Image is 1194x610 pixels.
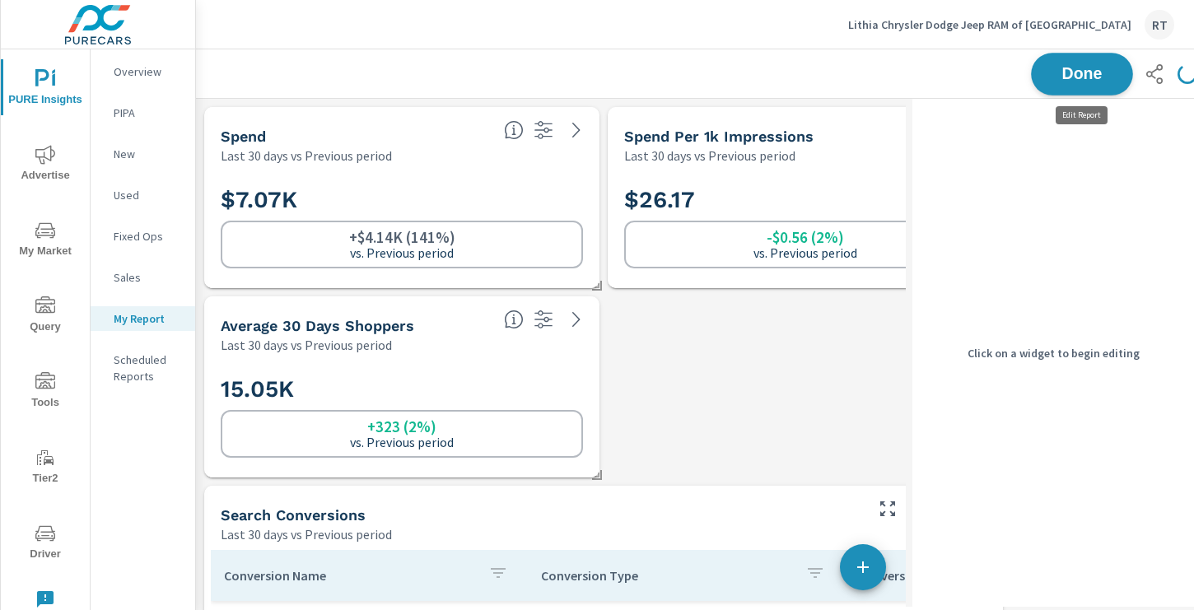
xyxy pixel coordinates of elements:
[1145,10,1174,40] div: RT
[767,229,844,245] h6: -$0.56 (2%)
[753,245,857,260] p: vs. Previous period
[349,229,455,245] h6: +$4.14K (141%)
[6,372,85,412] span: Tools
[114,228,182,244] p: Fixed Ops
[350,245,454,260] p: vs. Previous period
[114,269,182,286] p: Sales
[221,146,392,165] p: Last 30 days vs Previous period
[91,265,195,290] div: Sales
[221,375,583,403] h2: 15.05K
[504,120,524,140] span: Cost of your connected TV ad campaigns. [Source: This data is provided by the video advertising p...
[563,306,590,333] a: See more details in report
[91,100,195,125] div: PIPA
[875,496,901,522] button: Make Fullscreen
[504,310,524,329] span: A rolling 30 day total of daily Shoppers on the dealership website, averaged over the selected da...
[221,335,392,355] p: Last 30 days vs Previous period
[1138,58,1171,91] button: Share Report
[1031,53,1133,95] button: Done
[858,567,943,584] p: Conversions
[224,567,475,584] p: Conversion Name
[91,347,195,389] div: Scheduled Reports
[221,524,392,544] p: Last 30 days vs Previous period
[6,524,85,564] span: Driver
[6,448,85,488] span: Tier2
[114,63,182,80] p: Overview
[6,69,85,109] span: PURE Insights
[848,17,1131,32] p: Lithia Chrysler Dodge Jeep RAM of [GEOGRAPHIC_DATA]
[350,435,454,449] p: vs. Previous period
[6,145,85,185] span: Advertise
[367,418,436,435] h6: +323 (2%)
[221,128,266,145] h5: Spend
[221,185,583,214] h2: $7.07K
[624,146,795,165] p: Last 30 days vs Previous period
[968,345,1140,361] p: Click on a widget to begin editing
[91,224,195,249] div: Fixed Ops
[6,296,85,337] span: Query
[114,352,182,384] p: Scheduled Reports
[91,59,195,84] div: Overview
[114,187,182,203] p: Used
[114,310,182,327] p: My Report
[541,567,792,584] p: Conversion Type
[221,317,414,334] h5: Average 30 Days Shoppers
[221,506,366,524] h5: Search Conversions
[1048,66,1116,81] span: Done
[563,117,590,143] a: See more details in report
[624,128,814,145] h5: Spend Per 1k Impressions
[624,185,986,214] h2: $26.17
[91,183,195,207] div: Used
[91,142,195,166] div: New
[6,221,85,261] span: My Market
[91,306,195,331] div: My Report
[114,146,182,162] p: New
[114,105,182,121] p: PIPA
